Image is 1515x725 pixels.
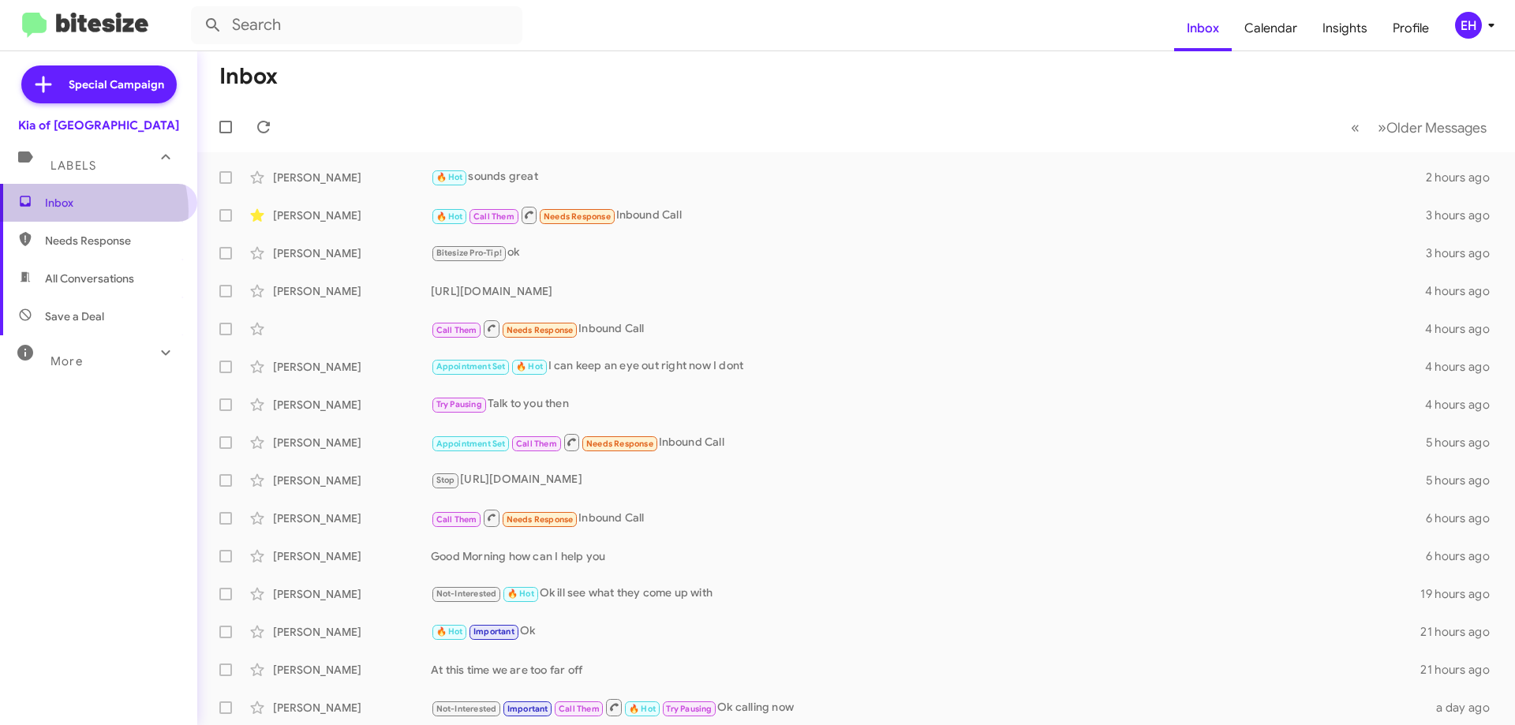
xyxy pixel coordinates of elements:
[273,473,431,488] div: [PERSON_NAME]
[1427,700,1502,716] div: a day ago
[436,589,497,599] span: Not-Interested
[273,359,431,375] div: [PERSON_NAME]
[473,626,514,637] span: Important
[436,439,506,449] span: Appointment Set
[1378,118,1386,137] span: »
[1426,245,1502,261] div: 3 hours ago
[666,704,712,714] span: Try Pausing
[45,271,134,286] span: All Conversations
[21,65,177,103] a: Special Campaign
[273,170,431,185] div: [PERSON_NAME]
[1342,111,1496,144] nav: Page navigation example
[1442,12,1498,39] button: EH
[507,325,574,335] span: Needs Response
[431,395,1425,413] div: Talk to you then
[516,439,557,449] span: Call Them
[431,548,1426,564] div: Good Morning how can I help you
[1425,283,1502,299] div: 4 hours ago
[436,211,463,222] span: 🔥 Hot
[191,6,522,44] input: Search
[1420,662,1502,678] div: 21 hours ago
[431,319,1425,338] div: Inbound Call
[544,211,611,222] span: Needs Response
[507,589,534,599] span: 🔥 Hot
[273,435,431,450] div: [PERSON_NAME]
[273,548,431,564] div: [PERSON_NAME]
[1425,321,1502,337] div: 4 hours ago
[1420,586,1502,602] div: 19 hours ago
[1425,359,1502,375] div: 4 hours ago
[273,700,431,716] div: [PERSON_NAME]
[586,439,653,449] span: Needs Response
[273,624,431,640] div: [PERSON_NAME]
[516,361,543,372] span: 🔥 Hot
[69,77,164,92] span: Special Campaign
[436,514,477,525] span: Call Them
[436,248,502,258] span: Bitesize Pro-Tip!
[1426,207,1502,223] div: 3 hours ago
[431,168,1426,186] div: sounds great
[436,172,463,182] span: 🔥 Hot
[45,233,179,249] span: Needs Response
[507,514,574,525] span: Needs Response
[50,159,96,173] span: Labels
[1232,6,1310,51] a: Calendar
[1341,111,1369,144] button: Previous
[219,64,278,89] h1: Inbox
[273,283,431,299] div: [PERSON_NAME]
[273,662,431,678] div: [PERSON_NAME]
[559,704,600,714] span: Call Them
[436,475,455,485] span: Stop
[1368,111,1496,144] button: Next
[436,704,497,714] span: Not-Interested
[431,508,1426,528] div: Inbound Call
[1310,6,1380,51] a: Insights
[1420,624,1502,640] div: 21 hours ago
[273,207,431,223] div: [PERSON_NAME]
[431,622,1420,641] div: Ok
[1455,12,1482,39] div: EH
[431,283,1425,299] div: [URL][DOMAIN_NAME]
[431,432,1426,452] div: Inbound Call
[273,586,431,602] div: [PERSON_NAME]
[1426,548,1502,564] div: 6 hours ago
[1426,473,1502,488] div: 5 hours ago
[431,244,1426,262] div: ok
[1426,435,1502,450] div: 5 hours ago
[436,325,477,335] span: Call Them
[273,397,431,413] div: [PERSON_NAME]
[1426,170,1502,185] div: 2 hours ago
[1174,6,1232,51] a: Inbox
[1386,119,1487,136] span: Older Messages
[436,361,506,372] span: Appointment Set
[1425,397,1502,413] div: 4 hours ago
[431,697,1427,717] div: Ok calling now
[45,308,104,324] span: Save a Deal
[436,399,482,409] span: Try Pausing
[431,205,1426,225] div: Inbound Call
[18,118,179,133] div: Kia of [GEOGRAPHIC_DATA]
[1380,6,1442,51] a: Profile
[50,354,83,368] span: More
[473,211,514,222] span: Call Them
[1351,118,1360,137] span: «
[629,704,656,714] span: 🔥 Hot
[431,357,1425,376] div: I can keep an eye out right now I dont
[431,585,1420,603] div: Ok ill see what they come up with
[431,471,1426,489] div: [URL][DOMAIN_NAME]
[45,195,179,211] span: Inbox
[431,662,1420,678] div: At this time we are too far off
[273,510,431,526] div: [PERSON_NAME]
[273,245,431,261] div: [PERSON_NAME]
[1426,510,1502,526] div: 6 hours ago
[436,626,463,637] span: 🔥 Hot
[507,704,548,714] span: Important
